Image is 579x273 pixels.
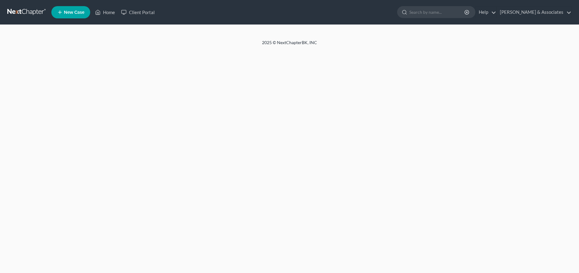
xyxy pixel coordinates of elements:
[476,7,496,18] a: Help
[115,40,464,51] div: 2025 © NextChapterBK, INC
[92,7,118,18] a: Home
[64,10,84,15] span: New Case
[409,6,465,18] input: Search by name...
[118,7,158,18] a: Client Portal
[497,7,571,18] a: [PERSON_NAME] & Associates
